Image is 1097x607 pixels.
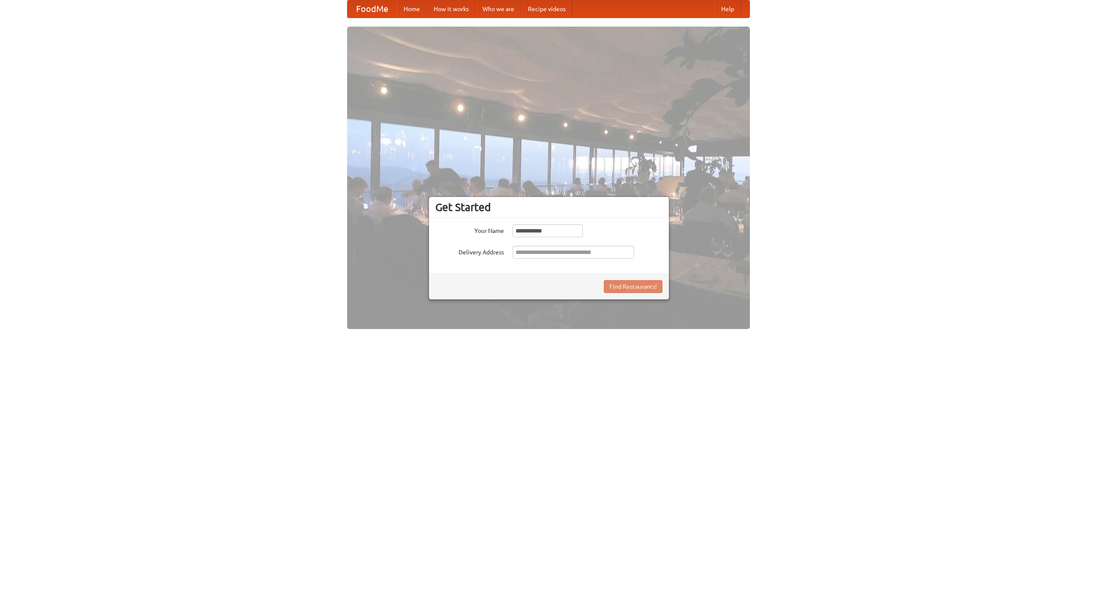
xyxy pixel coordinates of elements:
h3: Get Started [435,201,662,214]
a: How it works [427,0,476,18]
a: Home [397,0,427,18]
a: Who we are [476,0,521,18]
a: Help [714,0,741,18]
label: Your Name [435,224,504,235]
a: FoodMe [348,0,397,18]
button: Find Restaurants! [604,280,662,293]
label: Delivery Address [435,246,504,257]
a: Recipe videos [521,0,572,18]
